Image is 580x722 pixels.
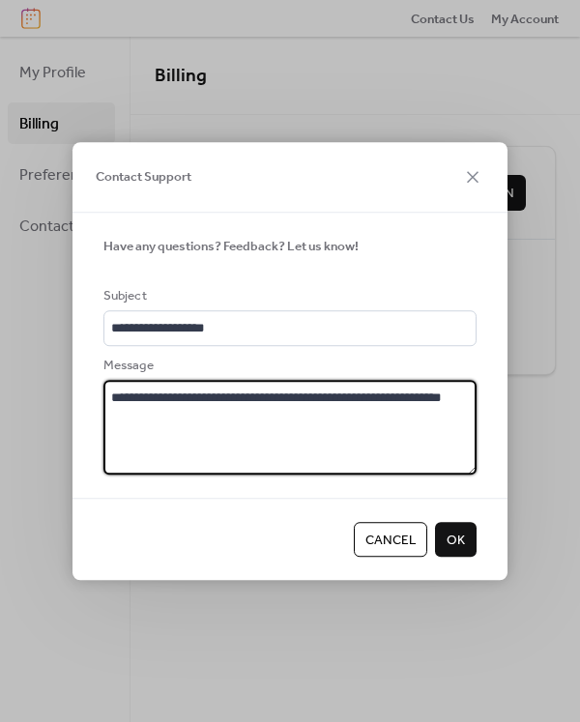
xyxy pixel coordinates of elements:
div: Subject [103,286,473,305]
span: Contact Support [96,168,191,188]
span: Cancel [365,531,416,550]
span: Have any questions? Feedback? Let us know! [103,237,359,256]
button: OK [435,522,477,557]
button: Cancel [354,522,427,557]
div: Message [103,356,473,375]
span: OK [447,531,465,550]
